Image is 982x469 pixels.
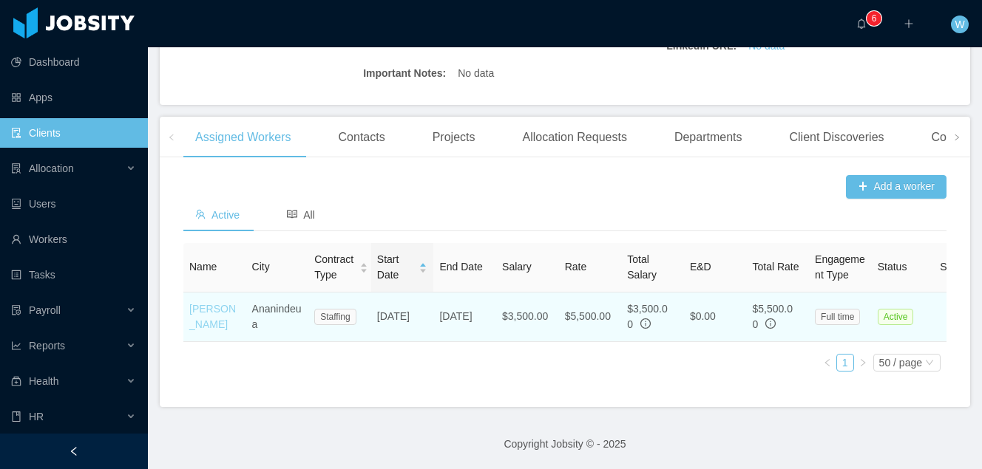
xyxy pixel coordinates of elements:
i: icon: bell [856,18,867,29]
span: Allocation [29,162,74,174]
i: icon: read [287,209,297,219]
span: SOW [940,261,964,273]
i: icon: medicine-box [11,376,21,386]
div: 50 / page [879,355,922,371]
span: HR [29,411,44,422]
span: All [287,209,315,221]
span: Rate [565,261,587,273]
li: 1 [836,354,854,372]
p: 6 [872,11,877,26]
span: Payroll [29,304,61,316]
span: Salary [502,261,532,273]
span: Total Rate [752,261,799,273]
span: City [252,261,270,273]
i: icon: solution [11,163,21,174]
span: Active [878,309,914,325]
a: 1 [837,355,853,371]
span: Name [189,261,217,273]
span: Reports [29,340,65,352]
i: icon: left [168,134,175,141]
span: Status [878,261,907,273]
button: icon: plusAdd a worker [846,175,947,199]
span: Active [195,209,240,221]
i: icon: plus [904,18,914,29]
div: Sort [359,261,368,271]
div: Allocation Requests [510,117,638,158]
span: Total Salary [627,253,657,281]
span: No data [458,66,494,81]
div: Client Discoveries [777,117,895,158]
sup: 6 [867,11,881,26]
i: icon: book [11,411,21,422]
span: info-circle [640,318,651,329]
div: Sort [419,261,427,271]
a: icon: userWorkers [11,225,136,254]
span: Staffing [314,309,356,325]
i: icon: caret-up [360,261,368,266]
i: icon: right [859,358,867,367]
td: $5,500.00 [559,292,622,342]
span: E&D [690,261,711,273]
td: [DATE] [371,292,434,342]
span: Health [29,375,58,387]
td: $3,500.00 [496,292,559,342]
b: Important Notes: [313,66,447,81]
span: End Date [439,261,482,273]
div: Projects [421,117,487,158]
span: Full time [815,309,860,325]
a: icon: auditClients [11,118,136,148]
span: info-circle [765,318,776,329]
i: icon: caret-up [419,261,427,266]
i: icon: caret-down [419,267,427,271]
i: icon: left [823,358,832,367]
i: icon: caret-down [360,267,368,271]
a: icon: pie-chartDashboard [11,47,136,77]
div: Assigned Workers [183,117,303,158]
span: Contract Type [314,252,353,283]
a: icon: robotUsers [11,189,136,219]
span: W [955,16,964,33]
i: icon: line-chart [11,340,21,351]
span: $5,500.00 [752,303,793,330]
span: $0.00 [690,310,716,322]
i: icon: team [195,209,206,219]
li: Previous Page [819,354,836,372]
span: $3,500.00 [627,303,668,330]
div: Departments [663,117,754,158]
td: [DATE] [433,292,496,342]
i: icon: down [925,358,934,369]
span: Engagement Type [815,253,865,281]
span: Start Date [377,252,413,283]
i: icon: file-protect [11,305,21,315]
a: icon: profileTasks [11,260,136,290]
div: Contacts [327,117,397,158]
li: Next Page [854,354,872,372]
a: icon: appstoreApps [11,83,136,112]
a: [PERSON_NAME] [189,303,236,330]
td: Ananindeua [246,292,309,342]
i: icon: right [953,134,961,141]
